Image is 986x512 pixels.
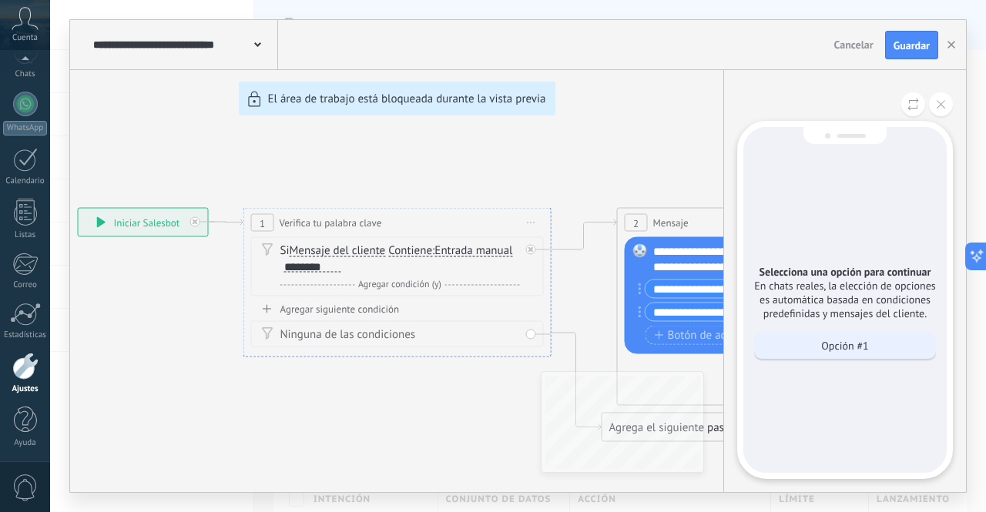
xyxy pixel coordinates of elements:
[3,69,48,79] div: Chats
[828,33,880,56] button: Cancelar
[3,121,47,136] div: WhatsApp
[3,330,48,340] div: Estadísticas
[12,33,38,43] span: Cuenta
[885,31,938,60] button: Guardar
[3,176,48,186] div: Calendario
[3,384,48,394] div: Ajustes
[3,280,48,290] div: Correo
[834,38,874,52] span: Cancelar
[821,339,868,353] p: Opción #1
[754,279,936,320] p: En chats reales, la elección de opciones es automática basada en condiciones predefinidas y mensa...
[894,40,930,51] span: Guardar
[3,438,48,448] div: Ayuda
[754,265,936,279] p: Selecciona una opción para continuar
[3,230,48,240] div: Listas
